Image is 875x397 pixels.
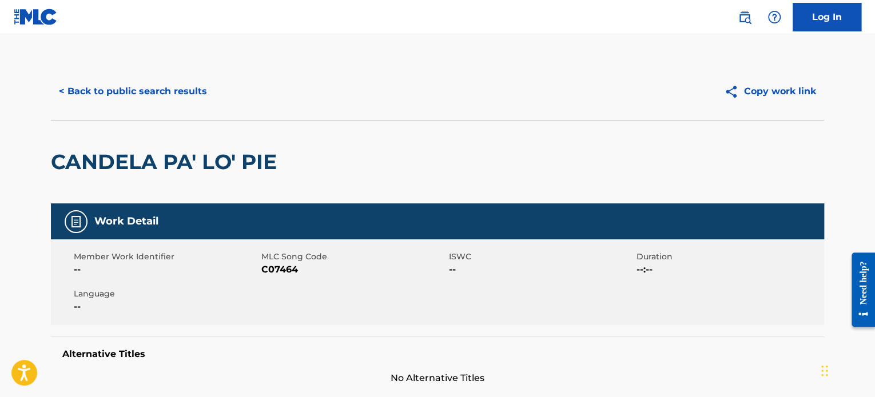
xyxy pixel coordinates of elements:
span: Member Work Identifier [74,251,258,263]
span: MLC Song Code [261,251,446,263]
h5: Alternative Titles [62,348,813,360]
img: MLC Logo [14,9,58,25]
h2: CANDELA PA' LO' PIE [51,149,283,175]
button: Copy work link [716,77,824,106]
div: Drag [821,354,828,388]
img: help [767,10,781,24]
span: Duration [637,251,821,263]
img: search [738,10,751,24]
h5: Work Detail [94,215,158,228]
span: Language [74,288,258,300]
img: Copy work link [724,85,744,99]
a: Log In [793,3,861,31]
a: Public Search [733,6,756,29]
span: -- [74,300,258,314]
div: Help [763,6,786,29]
button: < Back to public search results [51,77,215,106]
span: -- [74,263,258,276]
span: --:-- [637,263,821,276]
span: -- [449,263,634,276]
span: ISWC [449,251,634,263]
img: Work Detail [69,215,83,228]
iframe: Resource Center [843,244,875,336]
span: C07464 [261,263,446,276]
iframe: Chat Widget [818,342,875,397]
span: No Alternative Titles [51,371,824,385]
